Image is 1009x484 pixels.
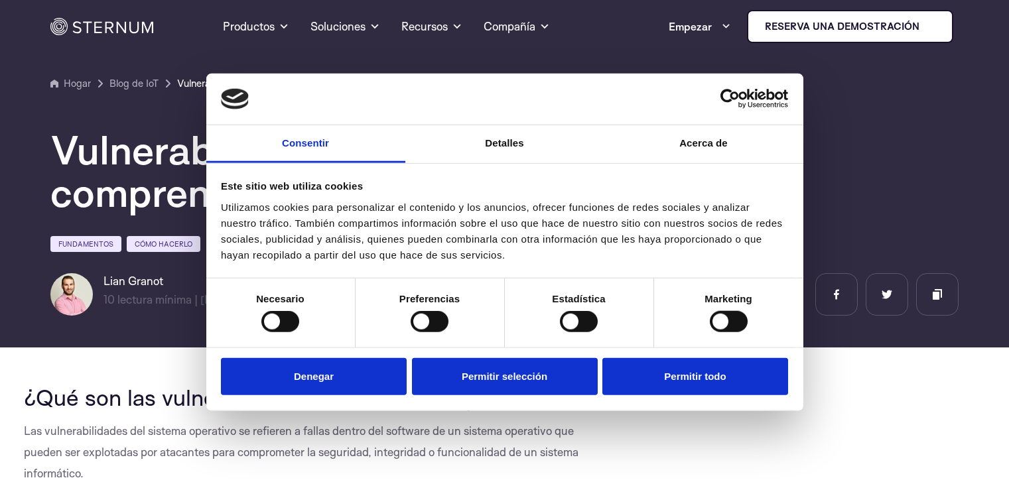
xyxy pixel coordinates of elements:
[282,137,329,149] font: Consentir
[50,273,93,316] img: Lian Granot
[177,77,483,90] font: Vulnerabilidades del sistema operativo: comprender y mitigar el riesgo
[705,293,752,304] font: Marketing
[127,236,200,252] a: Cómo hacerlo
[485,137,523,149] font: Detalles
[177,76,376,91] a: Vulnerabilidades del sistema operativo: comprender y mitigar el riesgo
[64,77,91,90] font: Hogar
[747,10,953,43] a: Reserva una demostración
[669,20,712,33] font: Empezar
[256,293,304,304] font: Necesario
[672,89,788,109] a: Cookiebot centrado en el usuario - se abre en una nueva ventana
[602,357,788,395] button: Permitir todo
[221,357,407,395] button: Denegar
[294,370,334,381] font: Denegar
[669,13,731,40] a: Empezar
[109,76,159,91] a: Blog de IoT
[50,125,767,217] font: Vulnerabilidades del sistema operativo: comprender y mitigar el riesgo
[103,292,115,306] font: 10
[462,370,547,381] font: Permitir selección
[221,88,249,109] img: logo
[109,77,159,90] font: Blog de IoT
[50,236,121,252] a: Fundamentos
[200,292,237,306] font: [DATE]
[135,239,192,249] font: Cómo hacerlo
[221,202,782,261] font: Utilizamos cookies para personalizar el contenido y los anuncios, ofrecer funciones de redes soci...
[399,293,460,304] font: Preferencias
[310,19,366,33] font: Soluciones
[50,76,91,91] a: Hogar
[412,357,598,395] button: Permitir selección
[24,424,578,480] font: Las vulnerabilidades del sistema operativo se refieren a fallas dentro del software de un sistema...
[664,370,726,381] font: Permitir todo
[401,19,448,33] font: Recursos
[925,21,935,32] img: esternón iot
[103,274,163,288] font: Lian Granot
[221,180,363,192] font: Este sitio web utiliza cookies
[765,20,919,32] font: Reserva una demostración
[24,383,558,411] font: ¿Qué son las vulnerabilidades del sistema operativo?
[58,239,113,249] font: Fundamentos
[223,19,275,33] font: Productos
[484,19,535,33] font: Compañía
[679,137,728,149] font: Acerca de
[552,293,605,304] font: Estadística
[117,292,198,306] font: lectura mínima |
